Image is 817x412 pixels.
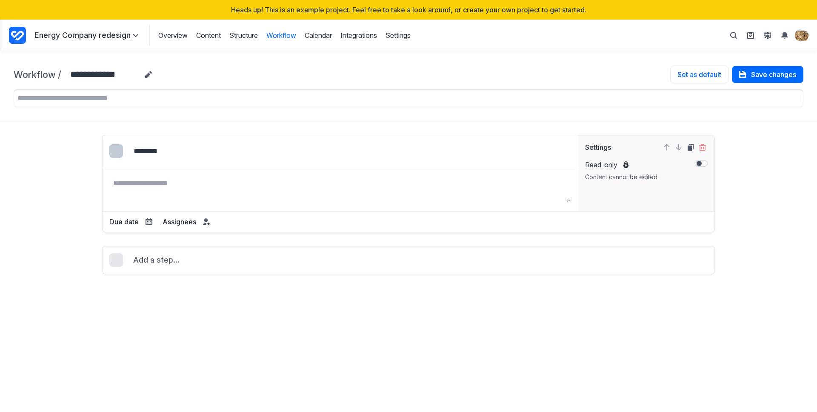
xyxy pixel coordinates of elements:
button: Save changes [732,66,803,83]
button: Toggle search bar [727,29,740,42]
a: Structure [229,31,258,40]
span: Add a step... [133,254,180,266]
a: Settings [386,31,411,40]
a: Calendar [305,31,332,40]
a: Integrations [340,31,377,40]
a: Workflow [266,31,296,40]
a: Project Dashboard [9,25,26,46]
summary: View profile menu [795,29,808,42]
button: Add a step... [102,246,715,274]
summary: Energy Company redesign [34,30,141,41]
button: Set as default [670,66,728,83]
label: Read-only [585,160,659,170]
button: View set up guide [744,29,757,42]
a: Workflow [14,69,56,80]
div: Content cannot be edited. [585,173,659,181]
h3: Assignees [163,217,196,227]
a: Content [196,31,221,40]
h3: Settings [585,142,611,153]
button: Duplicate step [686,142,696,152]
img: Your avatar [795,29,808,42]
summary: Edit colour [109,144,123,158]
summary: View Notifications [778,29,795,42]
h3: Due date [109,217,139,227]
div: SettingsMove step upMove step downDuplicate stepDelete stepRead-onlyContent cannot be edited.Due ... [102,135,715,232]
a: Overview [158,31,188,40]
button: View People & Groups [761,29,774,42]
button: create your own project to get started. [463,5,586,14]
